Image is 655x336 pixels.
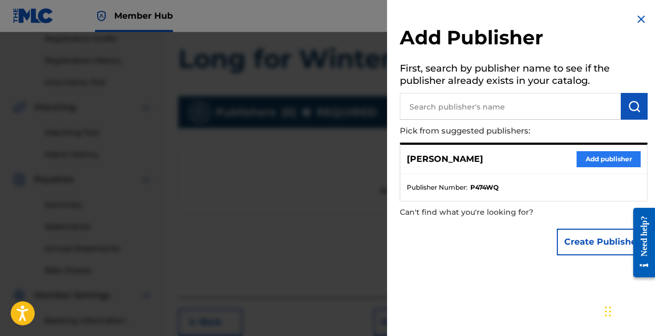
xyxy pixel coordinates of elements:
[400,59,648,93] h5: First, search by publisher name to see if the publisher already exists in your catalog.
[400,120,587,143] p: Pick from suggested publishers:
[628,100,641,113] img: Search Works
[400,26,648,53] h2: Add Publisher
[605,295,611,327] div: Drag
[407,183,468,192] span: Publisher Number :
[602,285,655,336] iframe: Chat Widget
[400,93,621,120] input: Search publisher's name
[400,201,587,223] p: Can't find what you're looking for?
[577,151,641,167] button: Add publisher
[95,10,108,22] img: Top Rightsholder
[13,8,54,24] img: MLC Logo
[625,200,655,286] iframe: Resource Center
[557,229,648,255] button: Create Publisher
[470,183,499,192] strong: P474WQ
[114,10,173,22] span: Member Hub
[407,153,483,166] p: [PERSON_NAME]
